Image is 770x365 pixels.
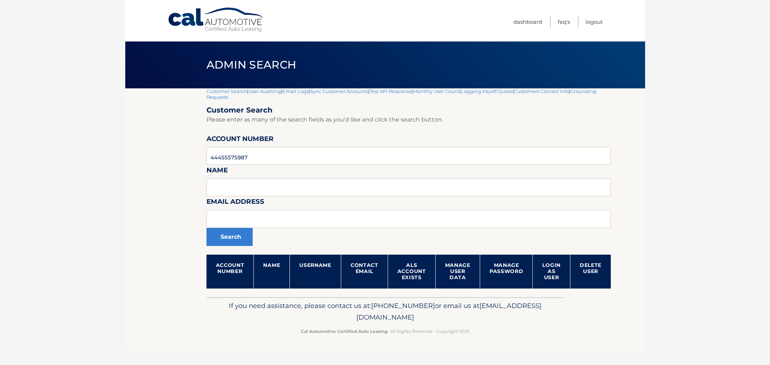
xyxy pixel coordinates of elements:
[282,88,309,94] a: Email Logs
[341,255,388,289] th: Contact Email
[533,255,570,289] th: Login as User
[461,88,513,94] a: Logging Payoff Quote
[301,329,387,334] strong: Cal Automotive Certified Auto Leasing
[310,88,368,94] a: Sync Customer Accounts
[206,165,228,178] label: Name
[206,115,611,125] p: Please enter as many of the search fields as you'd like and click the search button.
[480,255,533,289] th: Manage Password
[206,88,596,100] a: Grounding Requests
[413,88,460,94] a: Monthly User Count
[570,255,611,289] th: Delete User
[370,88,412,94] a: Test API Response
[388,255,435,289] th: ALS Account Exists
[513,16,542,28] a: Dashboard
[371,302,435,310] span: [PHONE_NUMBER]
[290,255,341,289] th: Username
[435,255,480,289] th: Manage User Data
[586,16,603,28] a: Logout
[206,58,296,71] span: Admin Search
[206,106,611,115] h2: Customer Search
[248,88,281,94] a: User Auditing
[514,88,569,94] a: Customers Contact Info
[558,16,570,28] a: FAQ's
[206,133,274,147] label: Account Number
[168,7,265,33] a: Cal Automotive
[206,255,254,289] th: Account Number
[206,196,264,210] label: Email Address
[254,255,290,289] th: Name
[206,88,247,94] a: Customer Search
[211,327,559,335] p: - All Rights Reserved - Copyright 2025
[206,228,253,246] button: Search
[206,88,611,297] div: | | | | | | | |
[356,302,541,321] span: [EMAIL_ADDRESS][DOMAIN_NAME]
[211,300,559,323] p: If you need assistance, please contact us at: or email us at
